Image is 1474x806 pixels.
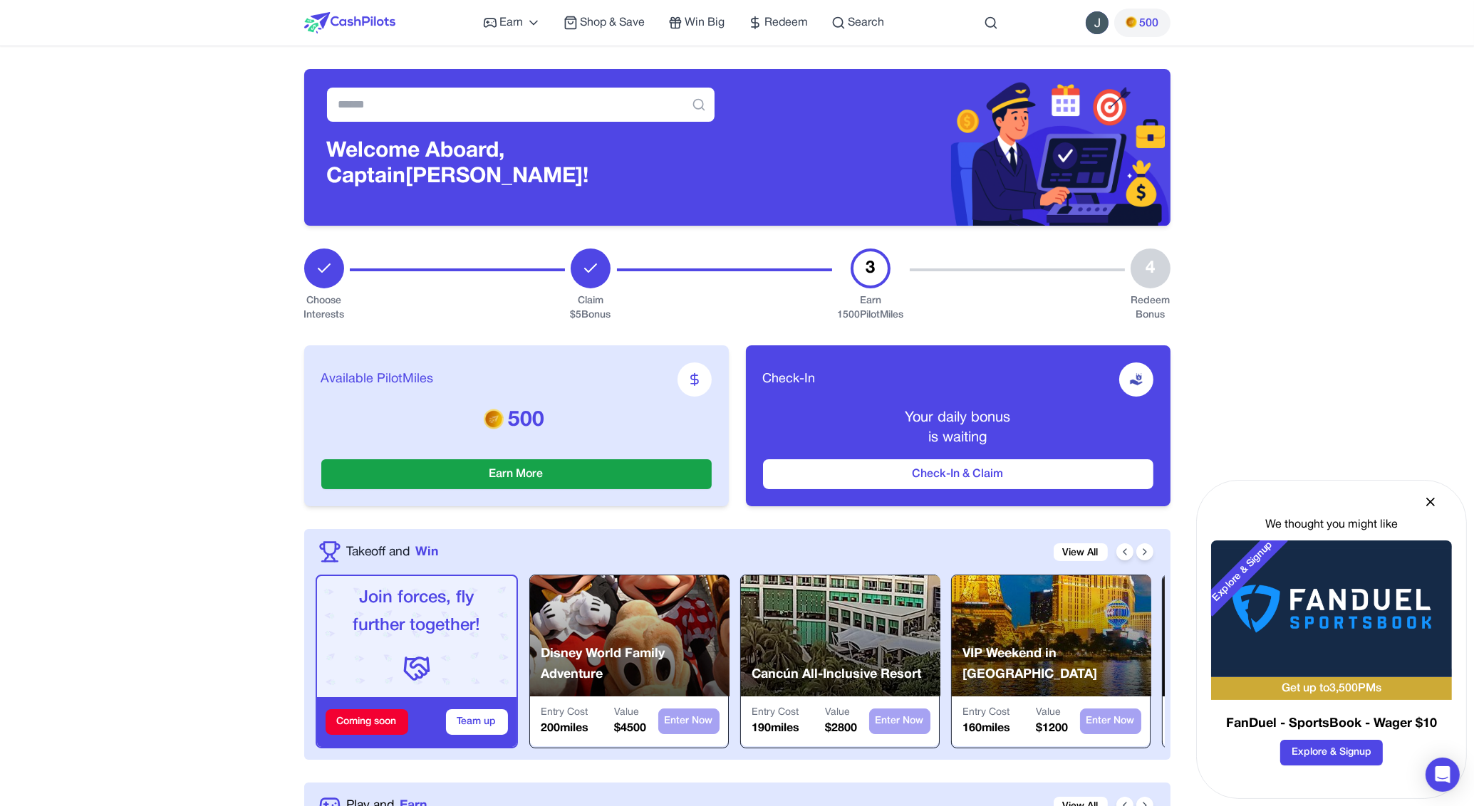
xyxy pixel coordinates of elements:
[748,14,809,31] a: Redeem
[1114,9,1171,37] button: PMs500
[1211,714,1452,734] h3: FanDuel - SportsBook - Wager $10
[826,706,858,720] p: Value
[963,706,1011,720] p: Entry Cost
[347,543,439,561] a: Takeoff andWin
[326,709,408,735] div: Coming soon
[1211,540,1452,677] img: FanDuel - SportsBook - Wager $10
[752,706,800,720] p: Entry Cost
[763,408,1153,428] p: Your daily bonus
[564,14,645,31] a: Shop & Save
[1054,543,1108,561] a: View All
[826,720,858,737] p: $ 2800
[658,708,720,734] button: Enter Now
[500,14,524,31] span: Earn
[484,409,504,429] img: PMs
[1129,372,1143,387] img: receive-dollar
[1080,708,1141,734] button: Enter Now
[1037,720,1069,737] p: $ 1200
[1426,758,1460,792] div: Open Intercom Messenger
[737,69,1171,226] img: Header decoration
[541,644,730,686] p: Disney World Family Adventure
[327,139,715,190] h3: Welcome Aboard, Captain [PERSON_NAME]!
[838,294,904,323] div: Earn 1500 PilotMiles
[1131,248,1171,288] div: 4
[763,370,816,389] span: Check-In
[304,12,395,33] img: CashPilots Logo
[668,14,725,31] a: Win Big
[1140,15,1159,32] span: 500
[752,664,922,685] p: Cancún All-Inclusive Resort
[1126,16,1137,28] img: PMs
[929,431,987,444] span: is waiting
[765,14,809,31] span: Redeem
[831,14,885,31] a: Search
[416,543,439,561] span: Win
[615,720,647,737] p: $ 4500
[571,294,611,323] div: Claim $ 5 Bonus
[1131,294,1171,323] div: Redeem Bonus
[851,248,891,288] div: 3
[615,706,647,720] p: Value
[1280,740,1383,765] button: Explore & Signup
[541,720,589,737] p: 200 miles
[321,408,712,434] p: 500
[848,14,885,31] span: Search
[1037,706,1069,720] p: Value
[446,709,508,735] button: Team up
[321,370,434,389] span: Available PilotMiles
[963,644,1151,686] p: VIP Weekend in [GEOGRAPHIC_DATA]
[1198,527,1288,617] div: Explore & Signup
[581,14,645,31] span: Shop & Save
[347,543,410,561] span: Takeoff and
[483,14,541,31] a: Earn
[752,720,800,737] p: 190 miles
[869,708,930,734] button: Enter Now
[328,585,505,640] p: Join forces, fly further together!
[321,459,712,489] button: Earn More
[685,14,725,31] span: Win Big
[304,294,344,323] div: Choose Interests
[541,706,589,720] p: Entry Cost
[763,459,1153,489] button: Check-In & Claim
[1211,516,1452,533] div: We thought you might like
[963,720,1011,737] p: 160 miles
[1211,677,1452,700] div: Get up to 3,500 PMs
